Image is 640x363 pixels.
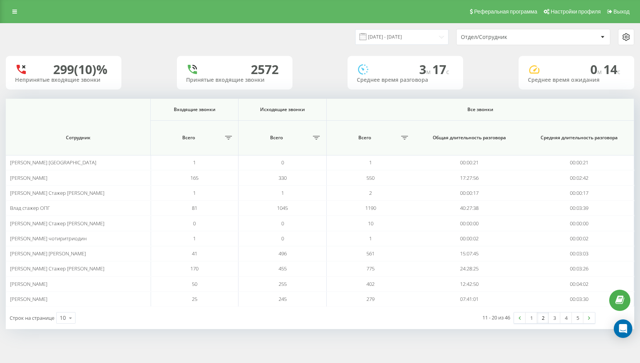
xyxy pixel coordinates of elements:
[192,295,197,302] span: 25
[277,204,288,211] span: 1045
[415,277,524,292] td: 12:42:50
[482,314,510,321] div: 11 - 20 из 46
[432,61,449,78] span: 17
[281,159,284,166] span: 0
[155,135,222,141] span: Всего
[614,319,632,338] div: Open Intercom Messenger
[474,8,537,15] span: Реферальная программа
[357,77,454,83] div: Среднее время разговора
[524,246,634,261] td: 00:03:03
[369,235,372,242] span: 1
[560,312,572,323] a: 4
[281,189,284,196] span: 1
[365,204,376,211] span: 1190
[281,235,284,242] span: 0
[461,34,553,41] div: Отдел/Сотрудник
[551,8,601,15] span: Настройки профиля
[279,174,287,181] span: 330
[572,312,583,323] a: 5
[537,312,549,323] a: 2
[10,189,104,196] span: [PERSON_NAME] Стажер [PERSON_NAME]
[15,77,112,83] div: Непринятые входящие звонки
[10,159,96,166] span: [PERSON_NAME] [GEOGRAPHIC_DATA]
[366,280,375,287] span: 402
[192,204,197,211] span: 81
[415,216,524,231] td: 00:00:00
[366,295,375,302] span: 279
[419,61,432,78] span: 3
[617,68,620,76] span: c
[247,106,318,113] span: Исходящие звонки
[192,250,197,257] span: 41
[426,68,432,76] span: м
[17,135,140,141] span: Сотрудник
[603,61,620,78] span: 14
[281,220,284,227] span: 0
[415,155,524,170] td: 00:00:21
[193,159,196,166] span: 1
[597,68,603,76] span: м
[524,292,634,307] td: 00:03:30
[369,159,372,166] span: 1
[10,295,47,302] span: [PERSON_NAME]
[10,265,104,272] span: [PERSON_NAME] Стажер [PERSON_NAME]
[524,155,634,170] td: 00:00:21
[524,277,634,292] td: 00:04:02
[613,8,630,15] span: Выход
[423,135,516,141] span: Общая длительность разговора
[415,186,524,201] td: 00:00:17
[446,68,449,76] span: c
[10,220,104,227] span: [PERSON_NAME] Стажер [PERSON_NAME]
[415,231,524,246] td: 00:00:02
[279,265,287,272] span: 455
[193,235,196,242] span: 1
[279,250,287,257] span: 496
[192,280,197,287] span: 50
[415,170,524,185] td: 17:27:56
[193,220,196,227] span: 0
[549,312,560,323] a: 3
[524,231,634,246] td: 00:00:02
[526,312,537,323] a: 1
[190,265,198,272] span: 170
[524,201,634,216] td: 00:03:39
[345,106,615,113] span: Все звонки
[10,204,50,211] span: Влад стажер ОПГ
[190,174,198,181] span: 165
[60,314,66,322] div: 10
[528,77,625,83] div: Среднее время ожидания
[186,77,283,83] div: Принятые входящие звонки
[251,62,279,77] div: 2572
[524,216,634,231] td: 00:00:00
[415,201,524,216] td: 40:27:38
[533,135,625,141] span: Средняя длительность разговора
[366,265,375,272] span: 775
[10,250,86,257] span: [PERSON_NAME] [PERSON_NAME]
[10,314,54,321] span: Строк на странице
[193,189,196,196] span: 1
[242,135,310,141] span: Всего
[415,292,524,307] td: 07:41:01
[369,189,372,196] span: 2
[415,261,524,276] td: 24:28:25
[524,261,634,276] td: 00:03:26
[590,61,603,78] span: 0
[10,235,87,242] span: [PERSON_NAME] чотиритриодин
[10,174,47,181] span: [PERSON_NAME]
[415,246,524,261] td: 15:07:45
[368,220,373,227] span: 10
[53,62,108,77] div: 299 (10)%
[366,250,375,257] span: 561
[524,170,634,185] td: 00:02:42
[279,295,287,302] span: 245
[279,280,287,287] span: 255
[159,106,230,113] span: Входящие звонки
[10,280,47,287] span: [PERSON_NAME]
[524,186,634,201] td: 00:00:17
[331,135,399,141] span: Всего
[366,174,375,181] span: 550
